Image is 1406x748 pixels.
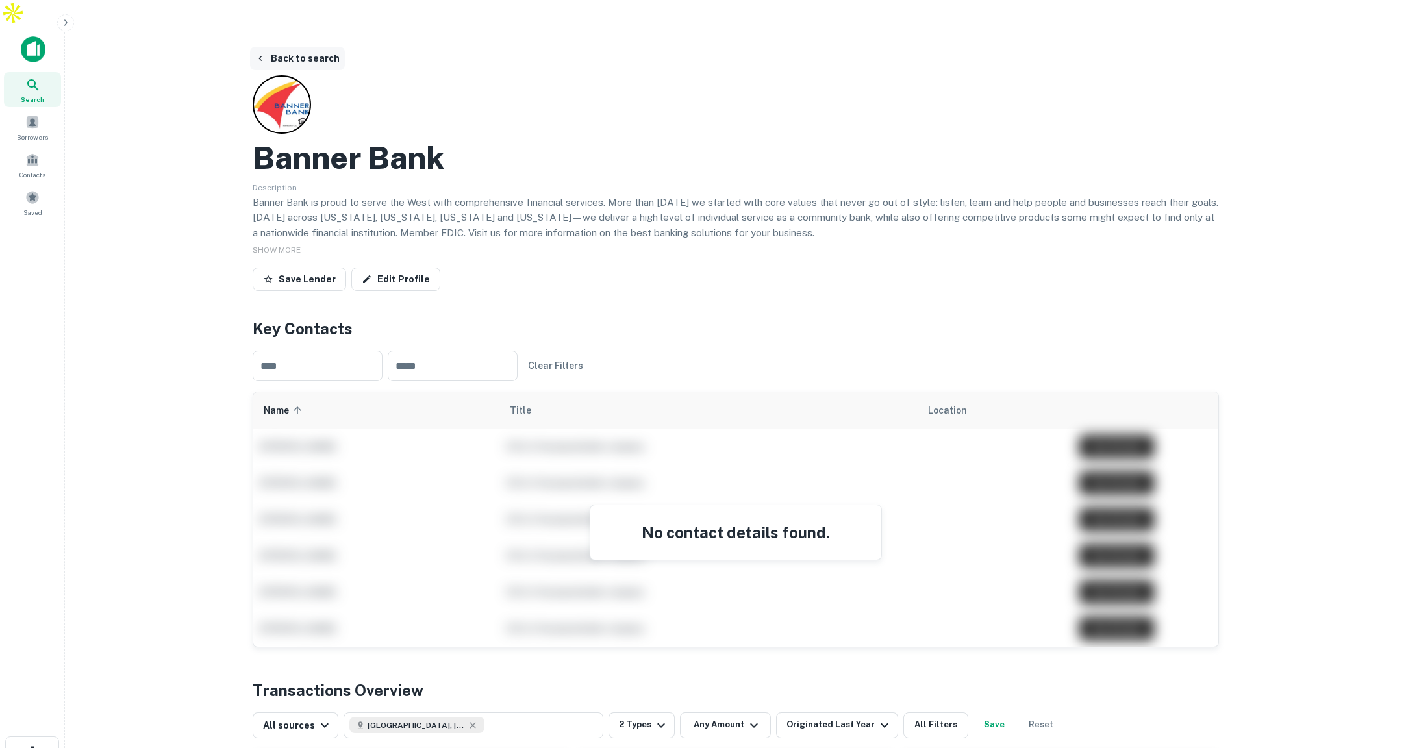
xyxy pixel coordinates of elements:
div: scrollable content [253,392,1218,647]
img: capitalize-icon.png [21,36,45,62]
button: Originated Last Year [776,712,898,738]
span: [GEOGRAPHIC_DATA], [GEOGRAPHIC_DATA], [GEOGRAPHIC_DATA] [368,719,465,731]
iframe: Chat Widget [1341,644,1406,706]
h2: Banner Bank [253,139,444,177]
a: Saved [4,185,61,220]
span: Saved [23,207,42,218]
p: Banner Bank is proud to serve the West with comprehensive financial services. More than [DATE] we... [253,195,1219,241]
button: 2 Types [609,712,675,738]
button: Reset [1020,712,1062,738]
button: Save your search to get updates of matches that match your search criteria. [973,712,1015,738]
span: Contacts [19,169,45,180]
button: All sources [253,712,338,738]
a: Contacts [4,147,61,182]
button: Clear Filters [523,354,588,377]
div: Originated Last Year [786,717,892,733]
span: Borrowers [17,132,48,142]
button: [GEOGRAPHIC_DATA], [GEOGRAPHIC_DATA], [GEOGRAPHIC_DATA] [344,712,603,738]
button: All Filters [903,712,968,738]
div: All sources [263,717,333,733]
button: Back to search [250,47,345,70]
h4: Key Contacts [253,317,1219,340]
a: Edit Profile [351,268,440,291]
a: Search [4,72,61,107]
span: Description [253,183,297,192]
span: SHOW MORE [253,245,301,255]
button: Save Lender [253,268,346,291]
button: Any Amount [680,712,771,738]
h4: Transactions Overview [253,679,423,702]
span: Search [21,94,44,105]
a: Borrowers [4,110,61,145]
h4: No contact details found. [606,521,866,544]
